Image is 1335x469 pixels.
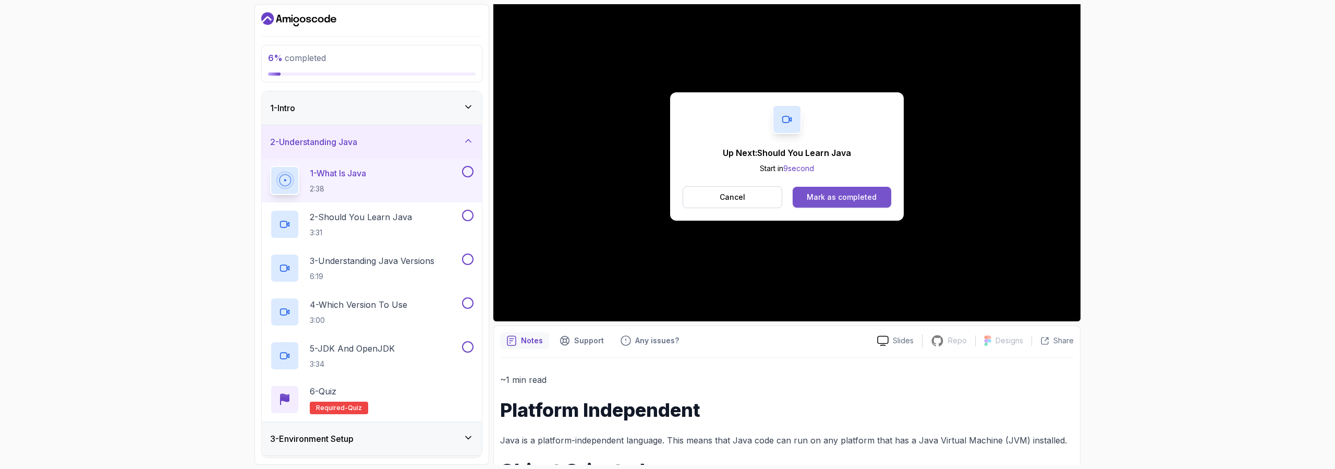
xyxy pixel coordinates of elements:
p: 5 - JDK And OpenJDK [310,342,395,355]
p: 3:34 [310,359,395,369]
span: completed [268,53,326,63]
button: 2-Understanding Java [262,125,482,159]
button: Feedback button [614,332,685,349]
h3: 2 - Understanding Java [270,136,357,148]
button: 2-Should You Learn Java3:31 [270,210,474,239]
p: ~1 min read [500,372,1074,387]
button: Mark as completed [793,187,891,208]
p: Repo [948,335,967,346]
p: Slides [893,335,914,346]
span: 9 second [783,164,814,173]
button: 3-Understanding Java Versions6:19 [270,254,474,283]
p: 3:31 [310,227,412,238]
button: 1-What Is Java2:38 [270,166,474,195]
button: 5-JDK And OpenJDK3:34 [270,341,474,370]
p: Up Next: Should You Learn Java [723,147,851,159]
p: Share [1053,335,1074,346]
button: Share [1031,335,1074,346]
span: 6 % [268,53,283,63]
h1: Platform Independent [500,400,1074,420]
p: Java is a platform-independent language. This means that Java code can run on any platform that h... [500,433,1074,448]
p: 4 - Which Version To Use [310,298,407,311]
p: Designs [996,335,1023,346]
p: Cancel [720,192,745,202]
button: notes button [500,332,549,349]
button: Support button [553,332,610,349]
p: Notes [521,335,543,346]
button: 4-Which Version To Use3:00 [270,297,474,327]
p: Any issues? [635,335,679,346]
p: 2:38 [310,184,366,194]
p: 6:19 [310,271,434,282]
a: Slides [869,335,922,346]
button: 3-Environment Setup [262,422,482,455]
span: Required- [316,404,348,412]
span: quiz [348,404,362,412]
button: 6-QuizRequired-quiz [270,385,474,414]
button: Cancel [683,186,782,208]
p: 6 - Quiz [310,385,336,398]
p: 2 - Should You Learn Java [310,211,412,223]
p: Start in [723,163,851,174]
h3: 3 - Environment Setup [270,432,354,445]
p: 3:00 [310,315,407,326]
p: Support [574,335,604,346]
div: Mark as completed [807,192,877,202]
p: 1 - What Is Java [310,167,366,179]
p: 3 - Understanding Java Versions [310,255,434,267]
button: 1-Intro [262,91,482,125]
a: Dashboard [261,11,336,28]
h3: 1 - Intro [270,102,295,114]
